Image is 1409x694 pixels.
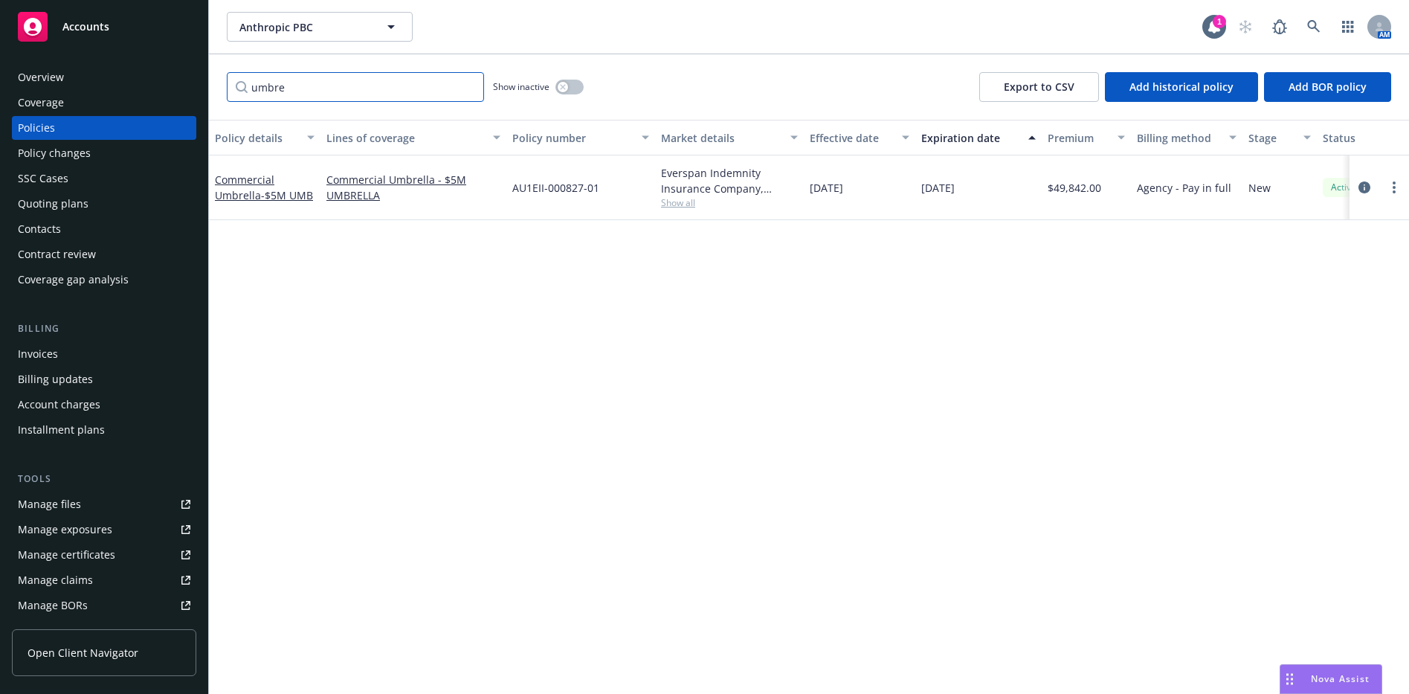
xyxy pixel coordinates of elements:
[18,192,88,216] div: Quoting plans
[979,72,1099,102] button: Export to CSV
[12,242,196,266] a: Contract review
[215,173,313,202] a: Commercial Umbrella
[12,116,196,140] a: Policies
[921,130,1019,146] div: Expiration date
[18,518,112,542] div: Manage exposures
[915,120,1042,155] button: Expiration date
[261,188,313,202] span: - $5M UMB
[1048,130,1109,146] div: Premium
[661,196,798,209] span: Show all
[1264,72,1391,102] button: Add BOR policy
[804,120,915,155] button: Effective date
[512,180,599,196] span: AU1EII-000827-01
[493,80,549,93] span: Show inactive
[18,268,129,292] div: Coverage gap analysis
[1004,80,1074,94] span: Export to CSV
[12,518,196,542] a: Manage exposures
[12,418,196,442] a: Installment plans
[18,543,115,567] div: Manage certificates
[1329,181,1358,194] span: Active
[18,141,91,165] div: Policy changes
[215,130,298,146] div: Policy details
[655,120,804,155] button: Market details
[18,492,81,516] div: Manage files
[12,217,196,241] a: Contacts
[18,217,61,241] div: Contacts
[12,367,196,391] a: Billing updates
[1137,180,1231,196] span: Agency - Pay in full
[18,167,68,190] div: SSC Cases
[12,492,196,516] a: Manage files
[12,268,196,292] a: Coverage gap analysis
[12,192,196,216] a: Quoting plans
[1265,12,1294,42] a: Report a Bug
[18,342,58,366] div: Invoices
[320,120,506,155] button: Lines of coverage
[18,418,105,442] div: Installment plans
[12,65,196,89] a: Overview
[1129,80,1234,94] span: Add historical policy
[1048,180,1101,196] span: $49,842.00
[28,645,138,661] span: Open Client Navigator
[661,130,781,146] div: Market details
[1333,12,1363,42] a: Switch app
[209,120,320,155] button: Policy details
[1242,120,1317,155] button: Stage
[1385,179,1403,196] a: more
[18,91,64,115] div: Coverage
[18,116,55,140] div: Policies
[18,242,96,266] div: Contract review
[326,130,484,146] div: Lines of coverage
[1299,12,1329,42] a: Search
[810,180,843,196] span: [DATE]
[12,393,196,417] a: Account charges
[12,594,196,617] a: Manage BORs
[12,141,196,165] a: Policy changes
[18,65,64,89] div: Overview
[12,543,196,567] a: Manage certificates
[661,165,798,196] div: Everspan Indemnity Insurance Company, Everspan Insurance Company, Amwins
[921,180,955,196] span: [DATE]
[12,6,196,48] a: Accounts
[1213,11,1226,25] div: 1
[1311,672,1370,685] span: Nova Assist
[1131,120,1242,155] button: Billing method
[1248,180,1271,196] span: New
[12,167,196,190] a: SSC Cases
[62,21,109,33] span: Accounts
[1289,80,1367,94] span: Add BOR policy
[1248,130,1294,146] div: Stage
[12,568,196,592] a: Manage claims
[227,72,484,102] input: Filter by keyword...
[1231,12,1260,42] a: Start snowing
[506,120,655,155] button: Policy number
[18,367,93,391] div: Billing updates
[1355,179,1373,196] a: circleInformation
[810,130,893,146] div: Effective date
[239,19,368,35] span: Anthropic PBC
[1042,120,1131,155] button: Premium
[12,321,196,336] div: Billing
[18,594,88,617] div: Manage BORs
[1280,665,1299,693] div: Drag to move
[12,472,196,486] div: Tools
[12,342,196,366] a: Invoices
[326,172,500,203] a: Commercial Umbrella - $5M UMBRELLA
[12,91,196,115] a: Coverage
[227,12,413,42] button: Anthropic PBC
[18,568,93,592] div: Manage claims
[1137,130,1220,146] div: Billing method
[512,130,633,146] div: Policy number
[1280,664,1382,694] button: Nova Assist
[18,393,100,417] div: Account charges
[1105,72,1258,102] button: Add historical policy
